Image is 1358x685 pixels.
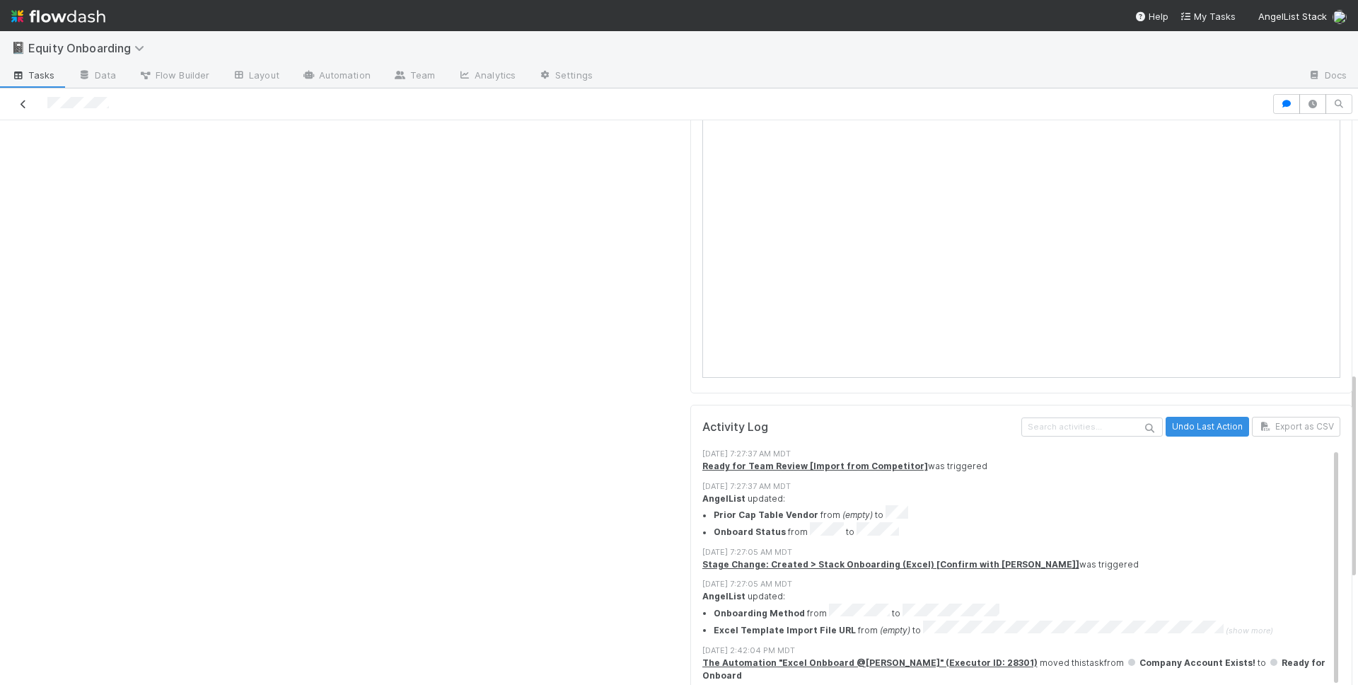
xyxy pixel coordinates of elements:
div: was triggered [702,558,1352,571]
a: The Automation "Excel Onbboard @[PERSON_NAME]" (Executor ID: 28301) [702,657,1038,668]
div: moved this task from to [702,657,1352,683]
span: Tasks [11,68,55,82]
div: [DATE] 7:27:05 AM MDT [702,546,1352,558]
div: was triggered [702,460,1352,473]
strong: Onboard Status [714,527,786,538]
strong: Onboarding Method [714,608,805,618]
em: (empty) [842,510,873,521]
div: updated: [702,493,1352,539]
a: Stage Change: Created > Stack Onboarding (Excel) [Confirm with [PERSON_NAME]] [702,559,1079,570]
button: Undo Last Action [1166,417,1249,437]
button: Export as CSV [1252,417,1340,437]
span: (show more) [1226,626,1273,635]
strong: Prior Cap Table Vendor [714,510,818,521]
div: Help [1134,9,1168,23]
span: 📓 [11,42,25,54]
img: logo-inverted-e16ddd16eac7371096b0.svg [11,4,105,28]
div: updated: [702,590,1352,637]
a: Analytics [446,65,527,88]
div: [DATE] 2:42:04 PM MDT [702,645,1352,657]
input: Search activities... [1021,418,1163,437]
li: from to [714,522,1352,539]
a: Data [66,65,127,88]
a: Team [382,65,446,88]
h5: Activity Log [702,420,1019,434]
li: from to [714,505,1352,522]
a: Automation [291,65,382,88]
span: AngelList Stack [1258,11,1327,22]
span: Flow Builder [139,68,209,82]
li: from to [714,604,1352,621]
span: Ready for Onboard [702,657,1325,681]
div: [DATE] 7:27:37 AM MDT [702,448,1352,460]
a: My Tasks [1180,9,1236,23]
summary: Excel Template Import File URL from (empty) to (show more) [714,621,1352,638]
a: Ready for Team Review [Import from Competitor] [702,461,928,471]
div: [DATE] 7:27:37 AM MDT [702,480,1352,493]
a: Flow Builder [127,65,221,88]
span: Company Account Exists! [1126,657,1255,668]
em: (empty) [880,625,910,635]
div: [DATE] 7:27:05 AM MDT [702,578,1352,590]
a: Layout [221,65,291,88]
span: My Tasks [1180,11,1236,22]
strong: Excel Template Import File URL [714,625,856,635]
img: avatar_55035ea6-c43a-43cd-b0ad-a82770e0f712.png [1333,10,1347,24]
a: Docs [1296,65,1358,88]
span: Equity Onboarding [28,41,151,55]
strong: AngelList [702,591,745,601]
a: Settings [527,65,604,88]
strong: AngelList [702,493,745,504]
